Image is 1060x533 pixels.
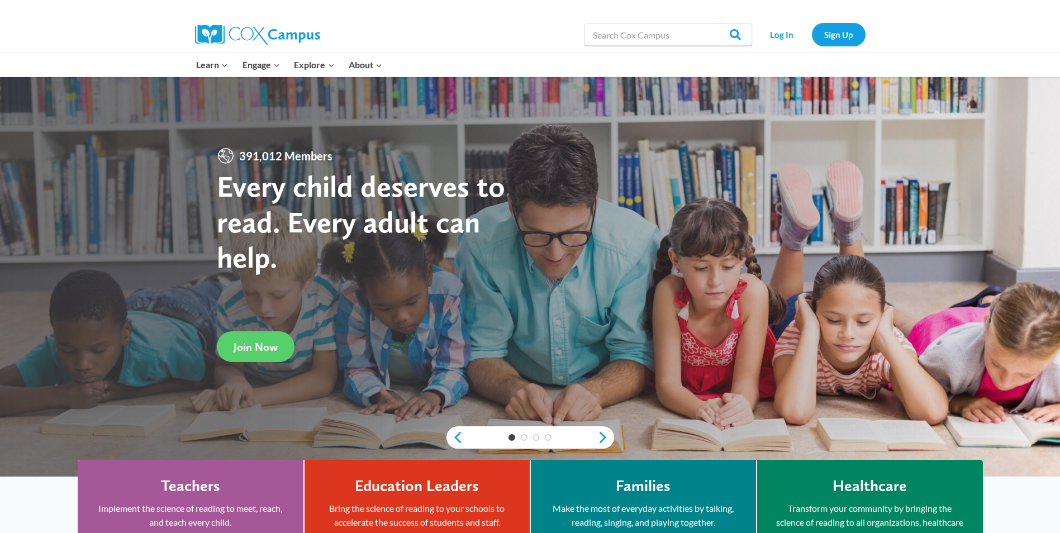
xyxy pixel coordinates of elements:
[235,147,337,165] span: 391,012 Members
[508,434,515,441] a: 1
[196,58,228,72] span: Learn
[321,501,513,530] p: Bring the science of reading to your schools to accelerate the success of students and staff.
[446,431,463,444] a: previous
[833,477,907,496] h4: Healthcare
[234,340,278,354] span: Join Now
[446,426,614,449] div: content slider buttons
[758,23,806,46] a: Log In
[548,501,739,530] p: Make the most of everyday activities by talking, reading, singing, and playing together.
[545,434,552,441] a: 4
[217,168,505,275] strong: Every child deserves to read. Every adult can help.
[355,477,479,496] h4: Education Leaders
[812,23,866,46] a: Sign Up
[584,23,752,46] input: Search Cox Campus
[533,434,540,441] a: 3
[521,434,527,441] a: 2
[758,23,866,46] nav: Secondary Navigation
[189,53,389,77] nav: Primary Navigation
[597,431,614,444] a: next
[243,58,280,72] span: Engage
[161,477,220,496] h4: Teachers
[616,477,671,496] h4: Families
[294,58,334,72] span: Explore
[94,501,287,530] p: Implement the science of reading to meet, reach, and teach every child.
[217,331,294,362] a: Join Now
[195,25,320,45] img: Cox Campus
[349,58,382,72] span: About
